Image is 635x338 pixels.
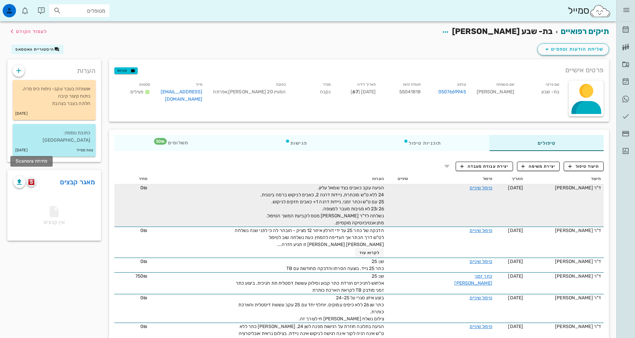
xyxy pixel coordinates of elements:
[508,185,523,191] span: [DATE]
[15,110,28,117] small: [DATE]
[489,135,604,151] div: טיפולים
[15,147,28,154] small: [DATE]
[359,250,380,255] span: לקרוא עוד
[238,295,384,322] span: בוצע איזון סגרי על 24-25 כתר שן 26 ללא כיסים עמוקים. יוחלף יחד עם 25 עקב עששת דיסטלית והארכת כותר...
[237,135,355,151] div: פגישות
[568,163,599,169] span: תיעוד טיפול
[526,174,604,184] th: תיעוד
[351,89,376,95] span: [DATE] ( )
[7,59,101,79] div: הערות
[140,185,147,191] span: 0₪
[117,68,135,74] span: תגיות
[589,4,611,18] img: SmileCloud logo
[508,228,523,233] span: [DATE]
[470,295,492,301] a: טיפול שיניים
[16,29,47,34] span: לעמוד הקודם
[130,89,143,95] span: פעילים
[528,294,601,301] div: ד"ר [PERSON_NAME]
[528,184,601,191] div: ד"ר [PERSON_NAME]
[496,82,514,87] small: שם משפחה
[568,4,611,18] div: סמייל
[355,248,384,257] button: לקרוא עוד
[508,324,523,329] span: [DATE]
[114,67,138,74] button: תגיות
[161,89,203,102] a: [EMAIL_ADDRESS][DOMAIN_NAME]
[323,82,331,87] small: מגדר
[135,273,147,279] span: 750₪
[140,228,147,233] span: 0₪
[399,89,421,95] span: 55041818
[517,162,560,171] button: יצירת משימה
[508,295,523,301] span: [DATE]
[15,47,54,52] span: היסטוריית וואטסאפ
[150,174,386,184] th: הערות
[140,259,147,264] span: 0₪
[235,228,384,247] span: הדבקה של כתר 25 על ידי דורלון איזור 12 מציק - הובהר לה כי לפני שנה נשלחה לט"ש דרך הכתר אך העדיפה ...
[18,85,90,107] p: אושפזה בעבר עקב- ניתוח כיס מרה, ניתוח קיצור קיבה חלתה בעבר בצהבת
[470,259,492,264] a: טיפול שיניים
[528,227,601,234] div: ד"ר [PERSON_NAME]
[236,273,384,293] span: שן: 25 אלחוש לחניכיים הורדת כתר קבוע וסילוק עששת דסטלית תת חניכית. ביצוע כתר זמני מודבק TB לקראת ...
[561,27,609,36] a: תיקים רפואיים
[457,82,466,87] small: טלפון
[470,185,492,191] a: טיפול שיניים
[537,43,609,55] button: שליחת הודעות וטפסים
[438,88,466,96] a: 0507669945
[521,163,555,169] span: יצירת משימה
[546,82,559,87] small: שם פרטי
[139,82,150,87] small: סטטוס
[291,79,336,107] div: נקבה
[452,27,553,36] span: בת- שבע [PERSON_NAME]
[162,141,188,145] span: תשלומים
[276,82,286,87] small: כתובת
[20,5,24,9] span: תג
[140,324,147,329] span: 0₪
[387,174,411,184] th: שיניים
[543,45,603,53] span: שליחת הודעות וטפסים
[470,324,492,329] a: טיפול שיניים
[196,82,202,87] small: מייל
[495,174,526,184] th: תאריך
[260,185,384,226] span: הגיעה עקב כאבים בצד שמאל עליון. 24 ללא ט"ש מוכתרת, ניידות דרגה 2, כאבים לניקוש ברמה בינונית. 25 ע...
[11,45,64,54] button: היסטוריית וואטסאפ
[77,147,93,154] small: צוות סמייל
[18,129,90,144] p: כתובת נוספת: [GEOGRAPHIC_DATA]
[565,65,604,75] span: פרטים אישיים
[28,179,35,185] img: scanora logo
[44,208,65,225] span: אין קבצים
[470,228,492,233] a: טיפול שיניים
[520,79,565,107] div: בת- שבע
[411,174,495,184] th: טיפול
[154,138,166,145] span: תג
[352,89,358,95] strong: 67
[8,25,47,37] button: לעמוד הקודם
[456,162,513,171] button: יצירת עבודת מעבדה
[528,258,601,265] div: ד"ר [PERSON_NAME]
[286,259,384,271] span: שן: 25 כתר 25 נייד. בוצעה הסרתו והדבקה מחודשת עם TB
[60,177,95,187] a: מאגר קבצים
[140,295,147,301] span: 0₪
[508,273,523,279] span: [DATE]
[460,163,508,169] span: יצירת עבודת מעבדה
[357,82,376,87] small: תאריך לידה
[355,135,489,151] div: תוכניות טיפול
[403,82,421,87] small: תעודת זהות
[27,177,36,187] button: scanora logo
[528,273,601,280] div: ד"ר [PERSON_NAME]
[227,89,228,95] span: ,
[564,162,604,171] button: תיעוד טיפול
[454,273,492,286] a: כתר זמני [PERSON_NAME]
[114,174,150,184] th: מחיר
[508,259,523,264] span: [DATE]
[528,323,601,330] div: ד"ר [PERSON_NAME]
[227,89,286,95] span: המעיין 20 [PERSON_NAME]
[471,79,520,107] div: [PERSON_NAME]
[213,89,227,95] span: אפרתה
